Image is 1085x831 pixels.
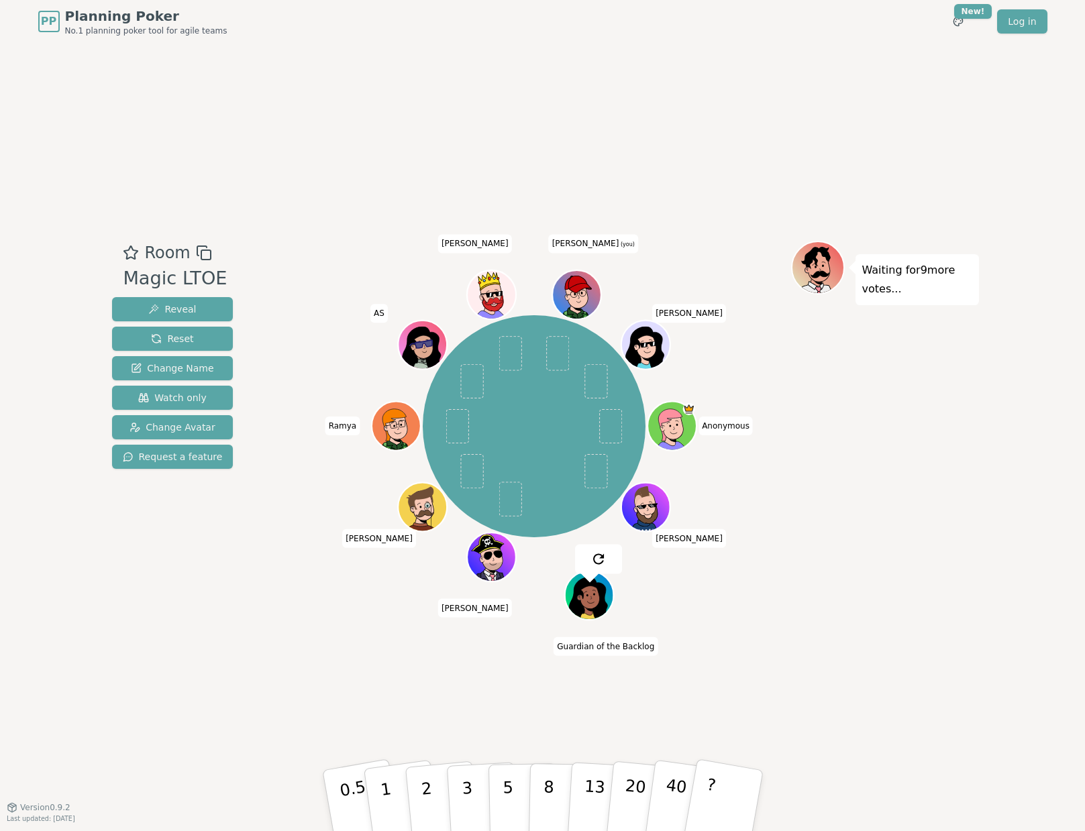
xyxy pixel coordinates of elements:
button: Change Name [112,356,234,380]
span: Room [144,241,190,265]
span: Reveal [148,302,196,316]
span: Watch only [138,391,207,404]
a: PPPlanning PokerNo.1 planning poker tool for agile teams [38,7,227,36]
p: Waiting for 9 more votes... [862,261,972,298]
span: Click to change your name [652,529,726,548]
span: Click to change your name [699,417,753,435]
button: New! [946,9,970,34]
button: Add as favourite [123,241,139,265]
img: reset [590,551,607,567]
button: Change Avatar [112,415,234,439]
div: New! [954,4,992,19]
span: Version 0.9.2 [20,802,70,813]
span: Planning Poker [65,7,227,25]
span: PP [41,13,56,30]
span: Anonymous is the host [683,403,695,415]
button: Click to change your avatar [554,272,600,318]
button: Reset [112,327,234,351]
button: Version0.9.2 [7,802,70,813]
button: Watch only [112,386,234,410]
button: Reveal [112,297,234,321]
span: Click to change your name [325,417,360,435]
button: Request a feature [112,445,234,469]
span: No.1 planning poker tool for agile teams [65,25,227,36]
span: Click to change your name [554,637,658,656]
span: (you) [619,242,635,248]
span: Click to change your name [438,599,512,618]
span: Click to change your name [438,235,512,254]
div: Magic LTOE [123,265,227,292]
a: Log in [997,9,1047,34]
span: Request a feature [123,450,223,463]
span: Reset [151,332,193,345]
span: Change Name [131,362,213,375]
span: Last updated: [DATE] [7,815,75,822]
span: Click to change your name [370,304,388,323]
span: Click to change your name [342,529,416,548]
span: Click to change your name [652,304,726,323]
span: Click to change your name [549,235,638,254]
span: Change Avatar [130,421,215,434]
